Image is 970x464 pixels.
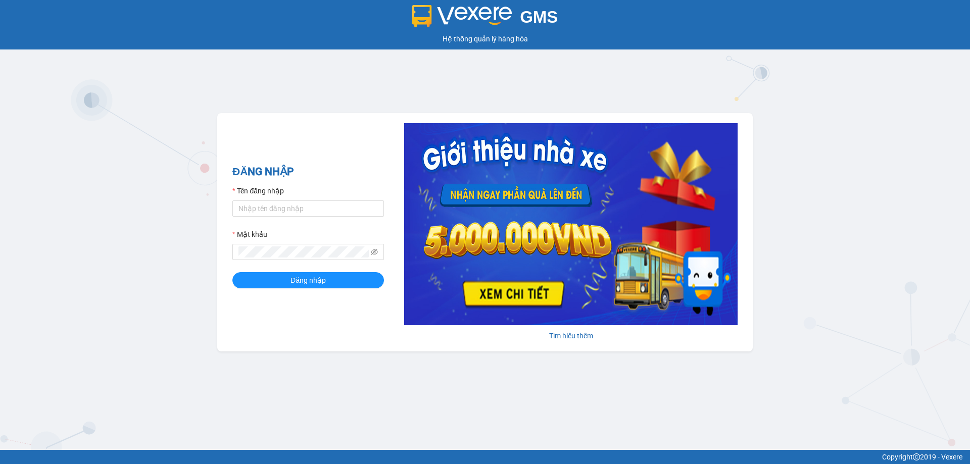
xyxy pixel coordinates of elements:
span: GMS [520,8,558,26]
input: Mật khẩu [238,246,369,257]
div: Copyright 2019 - Vexere [8,451,962,462]
img: logo 2 [412,5,512,27]
input: Tên đăng nhập [232,200,384,217]
label: Tên đăng nhập [232,185,284,196]
div: Hệ thống quản lý hàng hóa [3,33,967,44]
div: Tìm hiểu thêm [404,330,738,341]
label: Mật khẩu [232,229,267,240]
img: banner-0 [404,123,738,325]
h2: ĐĂNG NHẬP [232,164,384,180]
a: GMS [412,15,558,23]
button: Đăng nhập [232,272,384,288]
span: copyright [913,453,920,460]
span: Đăng nhập [290,275,326,286]
span: eye-invisible [371,248,378,255]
